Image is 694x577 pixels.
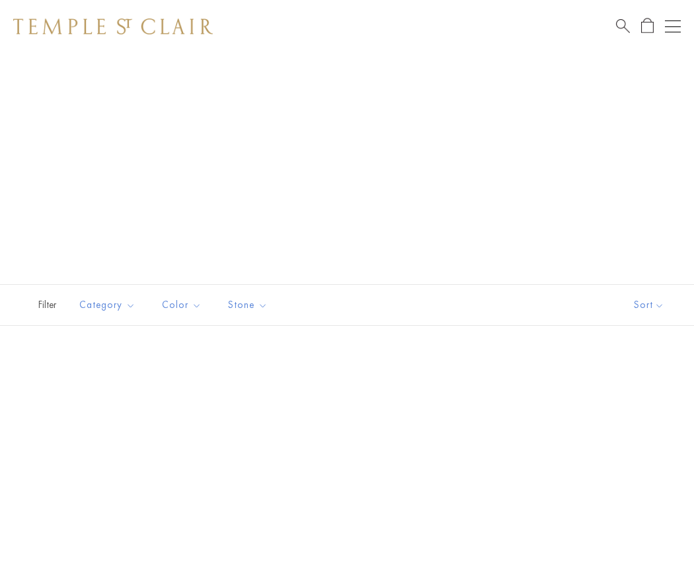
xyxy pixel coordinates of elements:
button: Category [69,290,145,320]
span: Color [155,297,212,313]
button: Color [152,290,212,320]
span: Category [73,297,145,313]
img: Temple St. Clair [13,19,213,34]
a: Search [616,18,630,34]
button: Stone [218,290,278,320]
a: Open Shopping Bag [641,18,654,34]
button: Show sort by [604,285,694,325]
span: Stone [221,297,278,313]
button: Open navigation [665,19,681,34]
